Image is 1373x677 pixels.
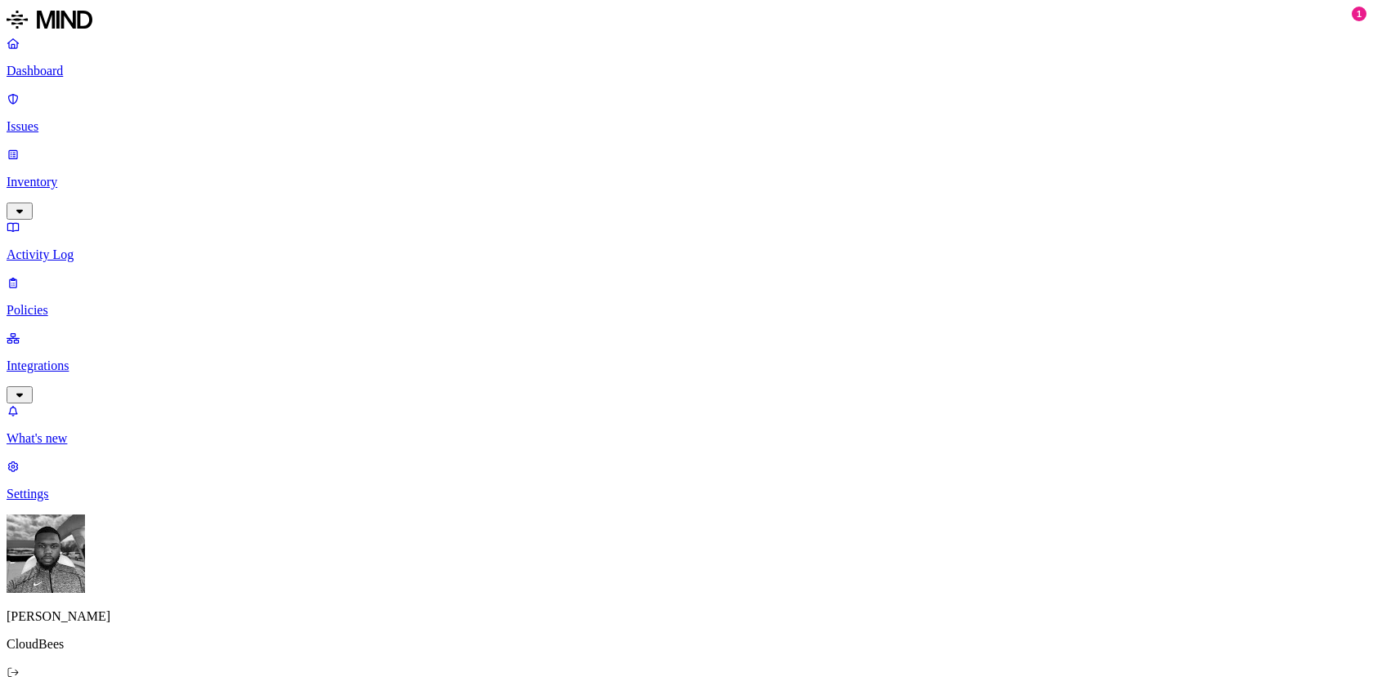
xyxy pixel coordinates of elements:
a: MIND [7,7,1366,36]
p: Activity Log [7,247,1366,262]
a: Activity Log [7,220,1366,262]
a: Dashboard [7,36,1366,78]
p: Integrations [7,359,1366,373]
a: Integrations [7,331,1366,401]
a: Settings [7,459,1366,501]
p: What's new [7,431,1366,446]
p: Dashboard [7,64,1366,78]
p: Inventory [7,175,1366,189]
p: CloudBees [7,637,1366,652]
a: What's new [7,403,1366,446]
img: MIND [7,7,92,33]
p: Policies [7,303,1366,318]
a: Issues [7,91,1366,134]
p: Settings [7,487,1366,501]
a: Inventory [7,147,1366,217]
div: 1 [1352,7,1366,21]
img: Cameron White [7,514,85,593]
p: Issues [7,119,1366,134]
a: Policies [7,275,1366,318]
